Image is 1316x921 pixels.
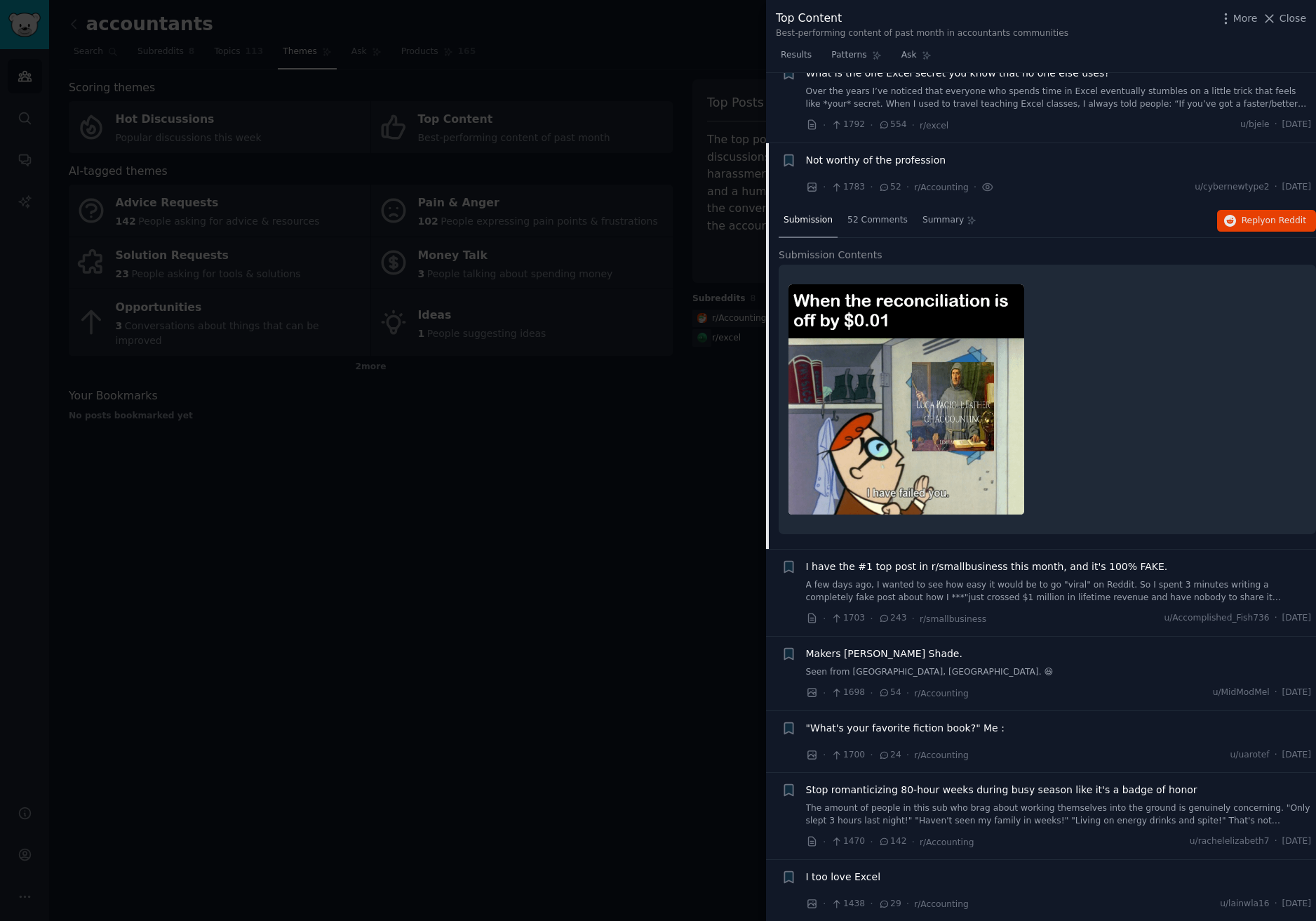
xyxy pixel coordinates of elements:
[823,611,826,626] span: ·
[826,44,886,73] a: Patterns
[1282,687,1311,699] span: [DATE]
[806,870,881,884] span: I too love Excel
[806,559,1168,574] a: I have the #1 top post in r/smallbusiness this month, and it's 100% FAKE.
[831,898,865,910] span: 1438
[1262,11,1306,26] button: Close
[1282,119,1311,131] span: [DATE]
[897,44,936,73] a: Ask
[1282,612,1311,625] span: [DATE]
[878,612,907,625] span: 243
[1275,835,1277,848] span: ·
[1282,898,1311,910] span: [DATE]
[901,49,917,62] span: Ask
[776,10,1068,27] div: Top Content
[1233,11,1258,26] span: More
[906,180,909,194] span: ·
[831,835,865,848] span: 1470
[1275,119,1277,131] span: ·
[974,180,976,194] span: ·
[914,899,969,909] span: r/Accounting
[831,749,865,762] span: 1700
[920,837,974,847] span: r/Accounting
[911,611,914,626] span: ·
[1217,210,1316,232] button: Replyon Reddit
[831,181,865,194] span: 1783
[920,121,948,131] span: r/excel
[1275,898,1277,910] span: ·
[831,119,865,131] span: 1792
[1190,835,1270,848] span: u/rachelelizabeth7
[1280,11,1306,26] span: Close
[831,49,866,62] span: Patterns
[1240,119,1270,131] span: u/bjele
[823,748,826,762] span: ·
[1213,687,1270,699] span: u/MidModMel
[1275,612,1277,625] span: ·
[1164,612,1269,625] span: u/Accomplished_Fish736
[906,748,909,762] span: ·
[806,783,1197,797] a: Stop romanticizing 80-hour weeks during busy season like it's a badge of honor
[806,153,946,168] a: Not worthy of the profession
[911,118,914,133] span: ·
[870,118,873,133] span: ·
[831,687,865,699] span: 1698
[878,749,901,762] span: 24
[1282,835,1311,848] span: [DATE]
[823,118,826,133] span: ·
[878,119,907,131] span: 554
[922,214,964,227] span: Summary
[823,180,826,194] span: ·
[878,687,901,699] span: 54
[914,689,969,698] span: r/Accounting
[1282,749,1311,762] span: [DATE]
[870,896,873,911] span: ·
[806,579,1312,604] a: A few days ago, I wanted to see how easy it would be to go "viral" on Reddit. So I spent 3 minute...
[831,612,865,625] span: 1703
[1220,898,1270,910] span: u/lainwla16
[906,686,909,701] span: ·
[776,44,817,73] a: Results
[784,214,833,227] span: Submission
[920,614,986,624] span: r/smallbusiness
[847,214,908,227] span: 52 Comments
[914,183,969,192] span: r/Accounting
[1218,11,1258,26] button: More
[906,896,909,911] span: ·
[781,49,812,62] span: Results
[911,835,914,849] span: ·
[870,180,873,194] span: ·
[870,611,873,626] span: ·
[823,896,826,911] span: ·
[914,750,969,760] span: r/Accounting
[1242,215,1306,227] span: Reply
[878,898,901,910] span: 29
[870,686,873,701] span: ·
[1265,216,1306,225] span: on Reddit
[1275,687,1277,699] span: ·
[1195,181,1270,194] span: u/cybernewtype2
[1230,749,1270,762] span: u/uarotef
[823,686,826,701] span: ·
[823,835,826,849] span: ·
[806,86,1312,110] a: Over the years I’ve noticed that everyone who spends time in Excel eventually stumbles on a littl...
[806,721,1005,736] a: "What's your favorite fiction book?" Me :
[1282,181,1311,194] span: [DATE]
[1275,181,1277,194] span: ·
[806,666,1312,679] a: Seen from [GEOGRAPHIC_DATA], [GEOGRAPHIC_DATA]. 😆
[806,802,1312,827] a: The amount of people in this sub who brag about working themselves into the ground is genuinely c...
[806,647,962,661] a: Makers [PERSON_NAME] Shade.
[878,835,907,848] span: 142
[878,181,901,194] span: 52
[870,748,873,762] span: ·
[779,248,882,263] span: Submission Contents
[806,66,1110,81] a: What is the one Excel secret you know that no one else uses?
[870,835,873,849] span: ·
[788,284,1024,515] img: Not worthy of the profession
